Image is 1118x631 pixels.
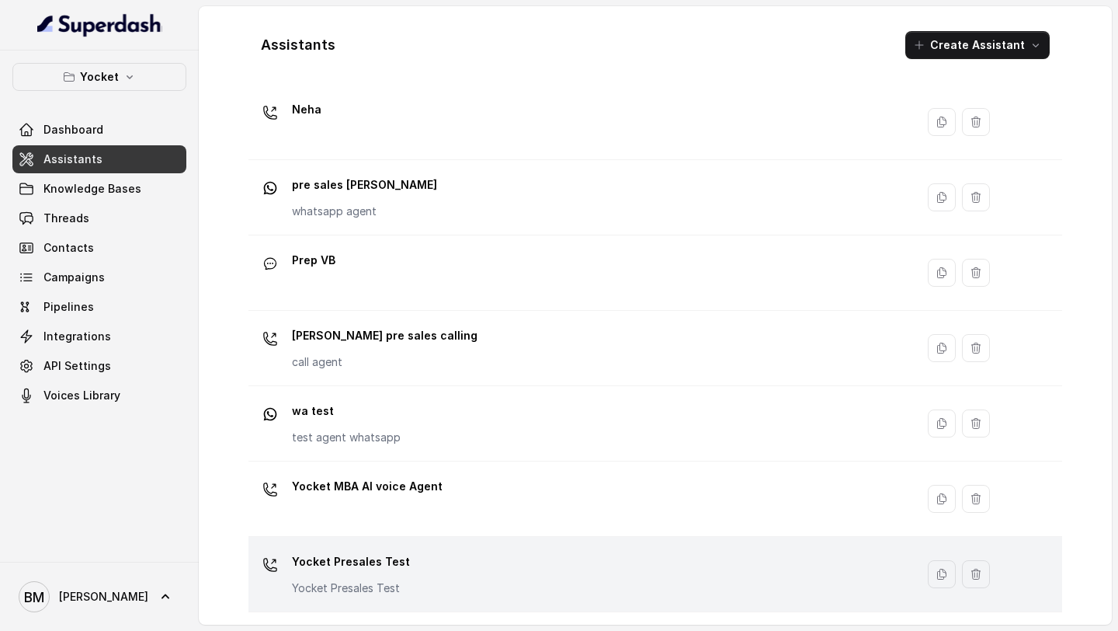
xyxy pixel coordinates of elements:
p: Yocket Presales Test [292,580,410,596]
span: Integrations [43,329,111,344]
a: Threads [12,204,186,232]
span: API Settings [43,358,111,374]
a: Integrations [12,322,186,350]
button: Yocket [12,63,186,91]
p: Prep VB [292,248,335,273]
a: Dashboard [12,116,186,144]
p: whatsapp agent [292,204,437,219]
span: Knowledge Bases [43,181,141,197]
a: Campaigns [12,263,186,291]
img: light.svg [37,12,162,37]
p: Neha [292,97,321,122]
a: [PERSON_NAME] [12,575,186,619]
span: Contacts [43,240,94,256]
a: API Settings [12,352,186,380]
span: Assistants [43,152,102,167]
a: Knowledge Bases [12,175,186,203]
span: Pipelines [43,299,94,315]
p: wa test [292,399,401,424]
p: [PERSON_NAME] pre sales calling [292,323,477,348]
span: Dashboard [43,122,103,138]
p: Yocket [80,68,119,86]
a: Voices Library [12,382,186,410]
span: Voices Library [43,388,120,403]
p: Yocket Presales Test [292,549,410,574]
h1: Assistants [261,33,335,58]
a: Contacts [12,234,186,262]
span: Campaigns [43,270,105,285]
a: Assistants [12,145,186,173]
p: test agent whatsapp [292,430,401,445]
p: Yocket MBA AI voice Agent [292,474,443,499]
a: Pipelines [12,293,186,321]
p: pre sales [PERSON_NAME] [292,173,437,197]
span: [PERSON_NAME] [59,589,148,605]
span: Threads [43,211,89,226]
p: call agent [292,354,477,370]
button: Create Assistant [905,31,1050,59]
text: BM [24,589,44,605]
